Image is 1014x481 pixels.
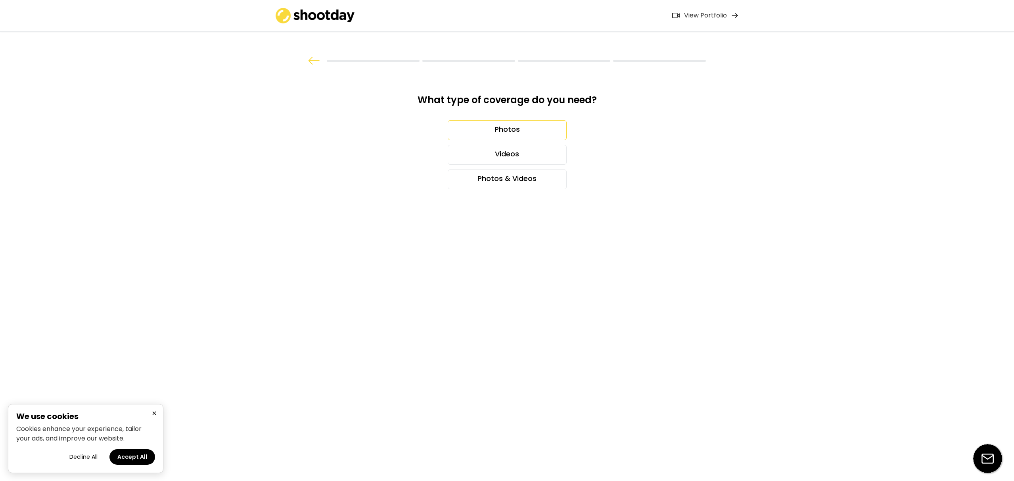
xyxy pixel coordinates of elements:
[448,145,567,165] div: Videos
[973,444,1002,473] img: email-icon%20%281%29.svg
[399,94,615,112] div: What type of coverage do you need?
[448,120,567,140] div: Photos
[684,12,727,20] div: View Portfolio
[150,408,159,418] button: Close cookie banner
[308,57,320,65] img: arrow%20back.svg
[448,169,567,189] div: Photos & Videos
[16,412,155,420] h2: We use cookies
[109,449,155,465] button: Accept all cookies
[61,449,105,465] button: Decline all cookies
[276,8,355,23] img: shootday_logo.png
[672,13,680,18] img: Icon%20feather-video%402x.png
[16,424,155,443] p: Cookies enhance your experience, tailor your ads, and improve our website.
